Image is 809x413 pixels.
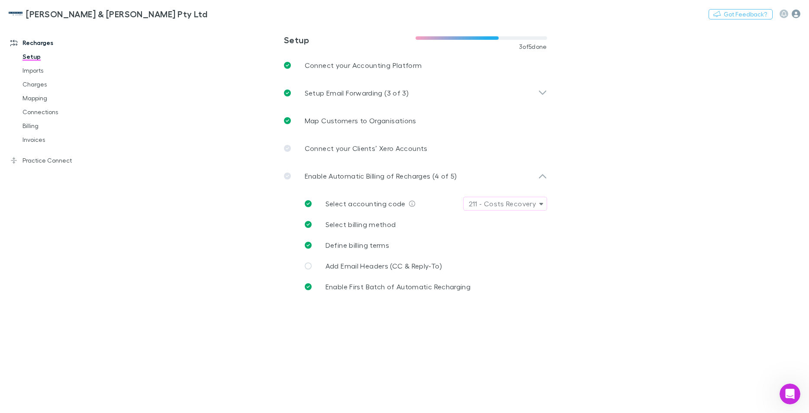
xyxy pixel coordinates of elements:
[9,9,23,19] img: McWhirter & Leong Pty Ltd's Logo
[2,154,118,167] a: Practice Connect
[305,60,422,70] p: Connect your Accounting Platform
[277,107,554,134] a: Map Customers to Organisations
[326,282,471,291] span: Enable First Batch of Automatic Recharging
[519,43,547,50] span: 3 of 5 done
[298,256,547,276] a: Add Email Headers (CC & Reply-To)
[14,77,118,91] a: Charges
[780,384,800,404] iframe: Intercom live chat
[277,51,554,79] a: Connect your Accounting Platform
[305,143,428,154] p: Connect your Clients’ Xero Accounts
[52,288,121,295] a: Open in help center
[326,199,406,208] span: Select accounting code
[305,88,409,98] p: Setup Email Forwarding (3 of 3)
[53,260,75,277] span: disappointed reaction
[3,3,213,24] a: [PERSON_NAME] & [PERSON_NAME] Pty Ltd
[14,50,118,64] a: Setup
[14,133,118,147] a: Invoices
[98,260,120,277] span: smiley reaction
[277,134,554,162] a: Connect your Clients’ Xero Accounts
[298,214,547,235] a: Select billing method
[2,36,118,50] a: Recharges
[135,3,152,20] button: Expand window
[14,91,118,105] a: Mapping
[10,251,163,261] div: Did this answer your question?
[75,260,98,277] span: neutral face reaction
[298,276,547,297] a: Enable First Batch of Automatic Recharging
[298,235,547,256] a: Define billing terms
[152,3,168,19] div: Close
[469,198,536,209] div: 211 - Costs Recovery
[326,241,389,249] span: Define billing terms
[14,64,118,77] a: Imports
[284,35,416,45] h3: Setup
[14,105,118,119] a: Connections
[326,262,442,270] span: Add Email Headers (CC & Reply-To)
[277,162,554,190] div: Enable Automatic Billing of Recharges (4 of 5)
[463,197,547,211] button: 211 - Costs Recovery
[6,3,22,20] button: go back
[26,9,207,19] h3: [PERSON_NAME] & [PERSON_NAME] Pty Ltd
[277,79,554,107] div: Setup Email Forwarding (3 of 3)
[709,9,773,19] button: Got Feedback?
[326,220,396,228] span: Select billing method
[305,171,457,181] p: Enable Automatic Billing of Recharges (4 of 5)
[305,115,416,126] p: Map Customers to Organisations
[14,119,118,133] a: Billing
